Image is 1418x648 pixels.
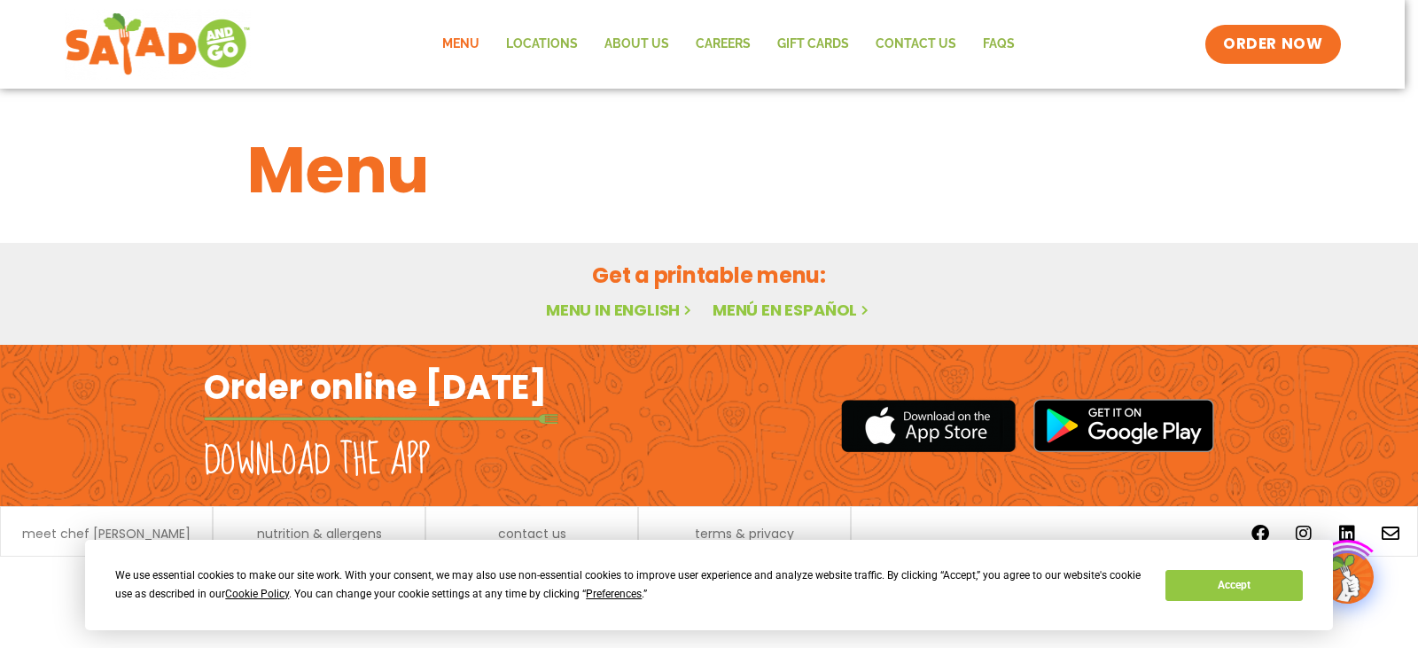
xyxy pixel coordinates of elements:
[429,24,1028,65] nav: Menu
[970,24,1028,65] a: FAQs
[247,122,1171,218] h1: Menu
[225,588,289,600] span: Cookie Policy
[257,527,382,540] a: nutrition & allergens
[862,24,970,65] a: Contact Us
[204,414,558,424] img: fork
[713,299,872,321] a: Menú en español
[1165,570,1302,601] button: Accept
[204,436,430,486] h2: Download the app
[65,9,252,80] img: new-SAG-logo-768×292
[764,24,862,65] a: GIFT CARDS
[1033,399,1214,452] img: google_play
[546,299,695,321] a: Menu in English
[115,566,1144,604] div: We use essential cookies to make our site work. With your consent, we may also use non-essential ...
[85,540,1333,630] div: Cookie Consent Prompt
[586,588,642,600] span: Preferences
[682,24,764,65] a: Careers
[429,24,493,65] a: Menu
[1205,25,1340,64] a: ORDER NOW
[22,527,191,540] a: meet chef [PERSON_NAME]
[695,527,794,540] a: terms & privacy
[841,397,1016,455] img: appstore
[247,260,1171,291] h2: Get a printable menu:
[1223,34,1322,55] span: ORDER NOW
[493,24,591,65] a: Locations
[498,527,566,540] a: contact us
[591,24,682,65] a: About Us
[204,365,547,409] h2: Order online [DATE]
